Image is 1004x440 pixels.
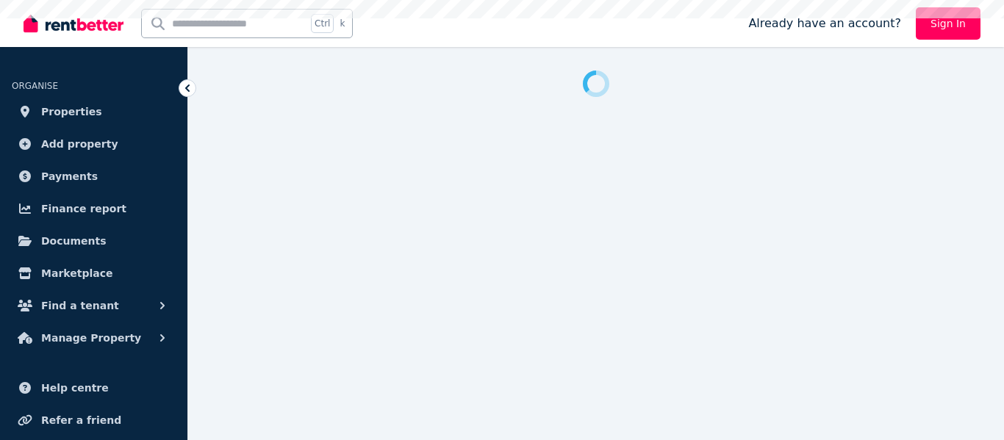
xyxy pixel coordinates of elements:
span: Properties [41,103,102,120]
span: Refer a friend [41,411,121,429]
span: Finance report [41,200,126,217]
a: Documents [12,226,176,256]
img: RentBetter [24,12,123,35]
a: Help centre [12,373,176,403]
a: Marketplace [12,259,176,288]
a: Refer a friend [12,405,176,435]
span: Add property [41,135,118,153]
a: Finance report [12,194,176,223]
a: Payments [12,162,176,191]
span: Help centre [41,379,109,397]
span: Payments [41,167,98,185]
a: Add property [12,129,176,159]
span: Documents [41,232,107,250]
a: Sign In [916,7,980,40]
button: Find a tenant [12,291,176,320]
button: Manage Property [12,323,176,353]
a: Properties [12,97,176,126]
span: Marketplace [41,264,112,282]
span: Manage Property [41,329,141,347]
span: k [340,18,345,29]
span: ORGANISE [12,81,58,91]
span: Ctrl [311,14,334,33]
span: Find a tenant [41,297,119,314]
span: Already have an account? [748,15,901,32]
